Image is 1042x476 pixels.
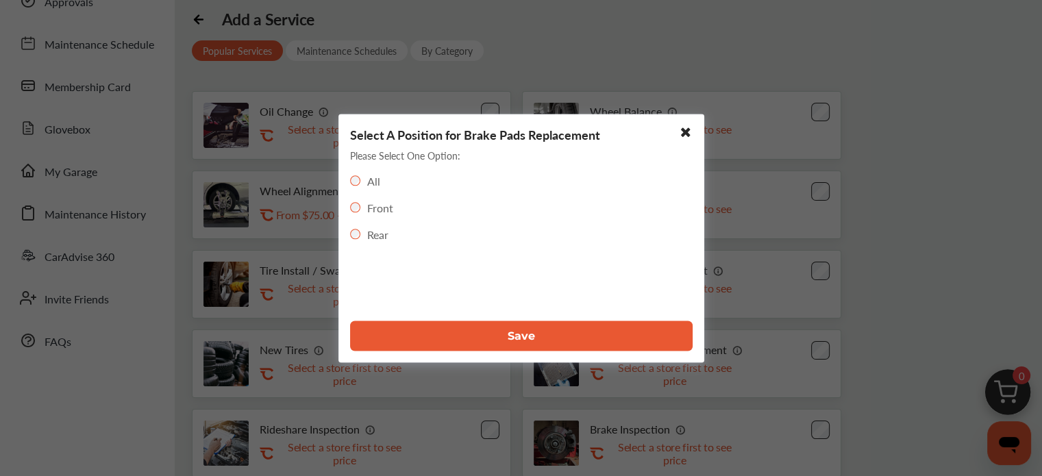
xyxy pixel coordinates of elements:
[367,173,380,188] label: All
[367,199,393,215] label: Front
[350,321,693,351] button: Save
[367,226,388,242] label: Rear
[350,148,460,162] p: Please Select One Option:
[350,125,600,142] p: Select A Position for Brake Pads Replacement
[508,329,535,342] span: Save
